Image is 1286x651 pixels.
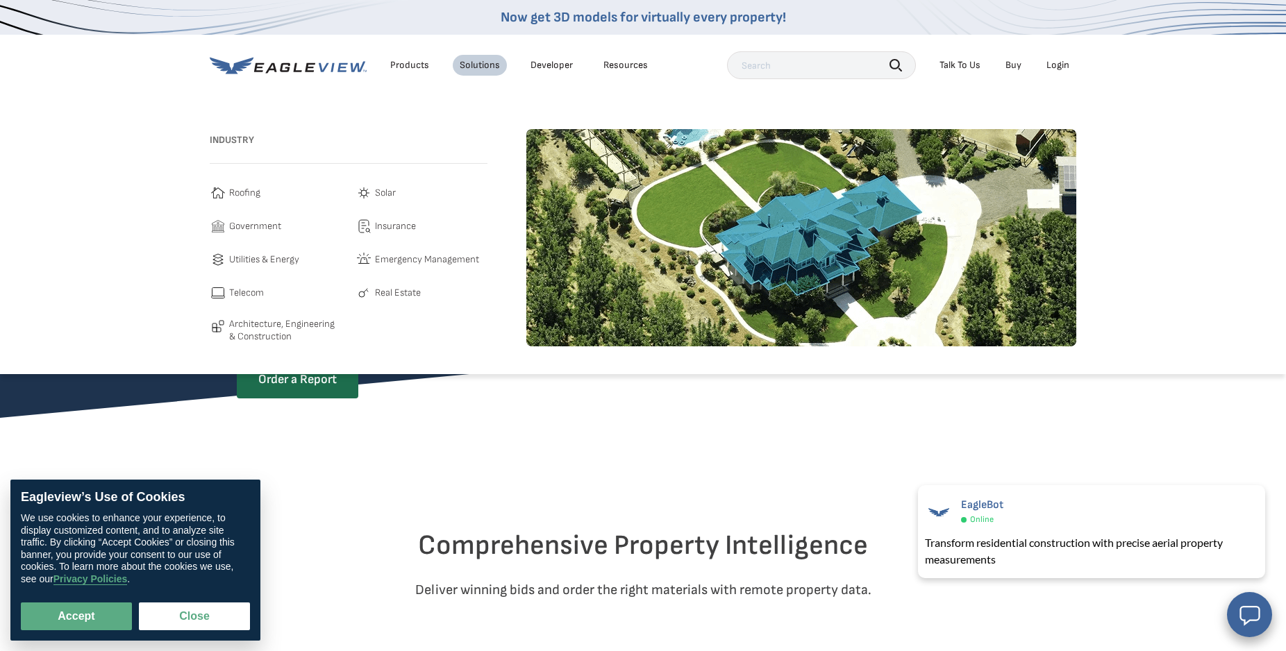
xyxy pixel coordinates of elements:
a: Government [210,218,342,235]
a: Telecom [210,285,342,301]
h3: Industry [210,129,487,151]
p: Deliver winning bids and order the right materials with remote property data. [237,579,1049,601]
span: Emergency Management [375,251,479,268]
span: Architecture, Engineering & Construction [229,318,342,342]
div: Talk To Us [940,59,980,71]
a: Order a Report [237,361,358,398]
a: Insurance [356,218,487,235]
img: government-icon.svg [210,218,226,235]
div: Resources [603,59,648,71]
button: Close [139,602,250,630]
img: telecom-icon.svg [210,285,226,301]
a: Buy [1005,59,1021,71]
span: Insurance [375,218,416,235]
span: Utilities & Energy [229,251,299,268]
div: We use cookies to enhance your experience, to display customized content, and to analyze site tra... [21,512,250,585]
a: Now get 3D models for virtually every property! [501,9,786,26]
span: Government [229,218,281,235]
h2: Comprehensive Property Intelligence [237,529,1049,562]
div: Login [1046,59,1069,71]
img: emergency-icon.svg [356,251,372,268]
a: Solar [356,185,487,201]
img: roofing-image-1.webp [526,129,1076,346]
input: Search [727,51,916,79]
span: Real Estate [375,285,421,301]
a: Emergency Management [356,251,487,268]
div: Transform residential construction with precise aerial property measurements [925,534,1258,568]
span: Solar [375,185,396,201]
a: Roofing [210,185,342,201]
img: architecture-icon.svg [210,318,226,335]
button: Open chat window [1227,592,1272,637]
a: Utilities & Energy [210,251,342,268]
img: solar-icon.svg [356,185,372,201]
img: insurance-icon.svg [356,218,372,235]
div: Solutions [460,59,500,71]
a: Privacy Policies [53,573,128,585]
div: Eagleview’s Use of Cookies [21,490,250,505]
span: Telecom [229,285,264,301]
img: EagleBot [925,498,953,526]
span: Online [970,514,994,525]
span: Roofing [229,185,260,201]
img: real-estate-icon.svg [356,285,372,301]
img: utilities-icon.svg [210,251,226,268]
div: Products [390,59,429,71]
img: roofing-icon.svg [210,185,226,201]
a: Architecture, Engineering & Construction [210,318,342,342]
span: EagleBot [961,498,1003,511]
a: Developer [531,59,573,71]
button: Accept [21,602,132,630]
a: Real Estate [356,285,487,301]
